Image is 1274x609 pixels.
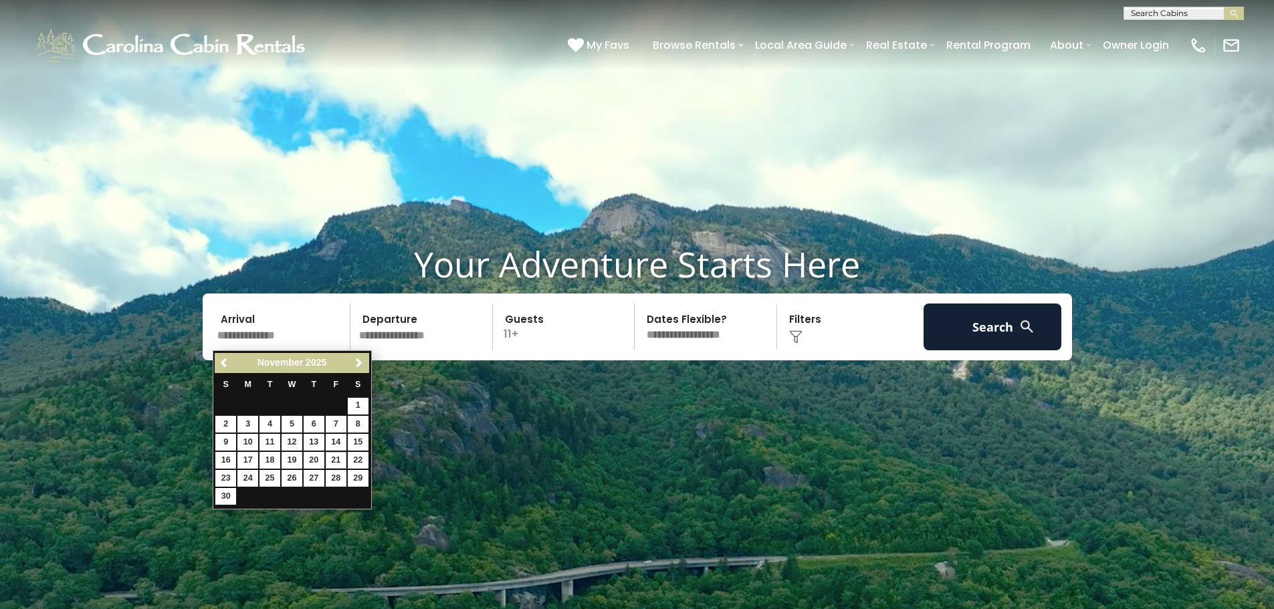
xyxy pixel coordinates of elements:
[1222,36,1241,55] img: mail-regular-white.png
[348,416,368,433] a: 8
[1189,36,1208,55] img: phone-regular-white.png
[33,25,311,66] img: White-1-1-2.png
[237,434,258,451] a: 10
[215,488,236,505] a: 30
[355,380,360,389] span: Saturday
[940,33,1037,57] a: Rental Program
[282,434,302,451] a: 12
[10,243,1264,285] h1: Your Adventure Starts Here
[237,416,258,433] a: 3
[326,470,346,487] a: 28
[354,358,364,368] span: Next
[859,33,934,57] a: Real Estate
[259,452,280,469] a: 18
[348,398,368,414] a: 1
[216,355,233,372] a: Previous
[1019,318,1035,335] img: search-regular-white.png
[326,452,346,469] a: 21
[646,33,742,57] a: Browse Rentals
[1043,33,1090,57] a: About
[326,416,346,433] a: 7
[306,357,326,368] span: 2025
[924,303,1062,350] button: Search
[1096,33,1176,57] a: Owner Login
[215,434,236,451] a: 9
[304,452,324,469] a: 20
[333,380,338,389] span: Friday
[789,330,803,344] img: filter--v1.png
[348,434,368,451] a: 15
[219,358,230,368] span: Previous
[259,470,280,487] a: 25
[259,416,280,433] a: 4
[351,355,368,372] a: Next
[257,357,303,368] span: November
[259,434,280,451] a: 11
[282,452,302,469] a: 19
[215,416,236,433] a: 2
[748,33,853,57] a: Local Area Guide
[237,452,258,469] a: 17
[244,380,251,389] span: Monday
[348,470,368,487] a: 29
[282,416,302,433] a: 5
[304,434,324,451] a: 13
[223,380,229,389] span: Sunday
[312,380,317,389] span: Thursday
[568,37,633,54] a: My Favs
[497,303,635,350] p: 11+
[326,434,346,451] a: 14
[215,470,236,487] a: 23
[304,470,324,487] a: 27
[268,380,273,389] span: Tuesday
[587,37,629,53] span: My Favs
[288,380,296,389] span: Wednesday
[304,416,324,433] a: 6
[282,470,302,487] a: 26
[237,470,258,487] a: 24
[348,452,368,469] a: 22
[215,452,236,469] a: 16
